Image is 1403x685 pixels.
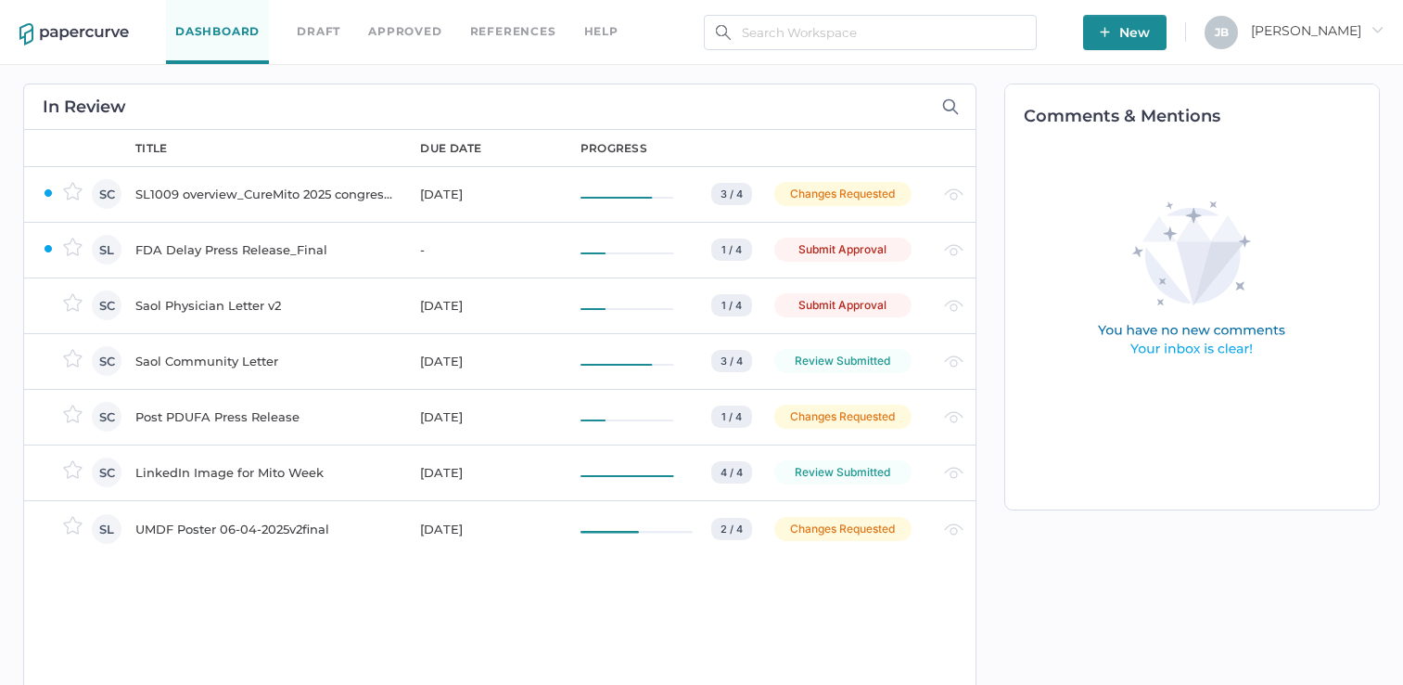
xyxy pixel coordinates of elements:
[63,405,83,423] img: star-inactive.70f2008a.svg
[774,293,912,317] div: Submit Approval
[92,291,121,320] div: SC
[92,514,121,544] div: SL
[135,461,398,484] div: LinkedIn Image for Mito Week
[711,239,752,261] div: 1 / 4
[1215,25,1229,39] span: J B
[944,411,963,423] img: eye-light-gray.b6d092a5.svg
[944,467,963,479] img: eye-light-gray.b6d092a5.svg
[63,238,83,256] img: star-inactive.70f2008a.svg
[420,350,557,372] div: [DATE]
[1371,23,1384,36] i: arrow_right
[19,23,129,45] img: papercurve-logo-colour.7244d18c.svg
[43,187,54,199] img: ZaPP2z7XVwAAAABJRU5ErkJggg==
[1058,187,1325,373] img: comments-empty-state.0193fcf7.svg
[63,460,83,479] img: star-inactive.70f2008a.svg
[92,235,121,265] div: SL
[1100,27,1110,37] img: plus-white.e19ec114.svg
[704,15,1037,50] input: Search Workspace
[63,182,83,200] img: star-inactive.70f2008a.svg
[63,349,83,368] img: star-inactive.70f2008a.svg
[774,517,912,541] div: Changes Requested
[135,350,398,372] div: Saol Community Letter
[420,140,481,157] div: due date
[942,98,959,115] img: search-icon-expand.c6106642.svg
[420,518,557,540] div: [DATE]
[420,406,557,428] div: [DATE]
[774,182,912,206] div: Changes Requested
[135,239,398,261] div: FDA Delay Press Release_Final
[420,461,557,484] div: [DATE]
[774,349,912,373] div: Review Submitted
[420,183,557,205] div: [DATE]
[43,98,126,115] h2: In Review
[368,21,441,42] a: Approved
[92,346,121,376] div: SC
[711,183,752,205] div: 3 / 4
[470,21,556,42] a: References
[135,294,398,317] div: Saol Physician Letter v2
[774,460,912,485] div: Review Submitted
[944,244,963,256] img: eye-light-gray.b6d092a5.svg
[944,300,963,312] img: eye-light-gray.b6d092a5.svg
[944,523,963,536] img: eye-light-gray.b6d092a5.svg
[63,516,83,535] img: star-inactive.70f2008a.svg
[135,140,168,157] div: title
[711,294,752,317] div: 1 / 4
[580,140,647,157] div: progress
[944,188,963,200] img: eye-light-gray.b6d092a5.svg
[716,25,731,40] img: search.bf03fe8b.svg
[1251,22,1384,39] span: [PERSON_NAME]
[135,406,398,428] div: Post PDUFA Press Release
[711,518,752,540] div: 2 / 4
[584,21,619,42] div: help
[92,179,121,209] div: SC
[135,183,398,205] div: SL1009 overview_CureMito 2025 congress_for PRC
[43,243,54,254] img: ZaPP2z7XVwAAAABJRU5ErkJggg==
[1100,15,1150,50] span: New
[944,355,963,368] img: eye-light-gray.b6d092a5.svg
[402,222,561,278] td: -
[711,406,752,428] div: 1 / 4
[774,238,912,262] div: Submit Approval
[135,518,398,540] div: UMDF Poster 06-04-2025v2final
[92,458,121,487] div: SC
[711,461,752,484] div: 4 / 4
[63,293,83,312] img: star-inactive.70f2008a.svg
[1083,15,1167,50] button: New
[297,21,340,42] a: Draft
[92,402,121,432] div: SC
[1024,108,1379,124] h2: Comments & Mentions
[711,350,752,372] div: 3 / 4
[774,405,912,429] div: Changes Requested
[420,294,557,317] div: [DATE]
